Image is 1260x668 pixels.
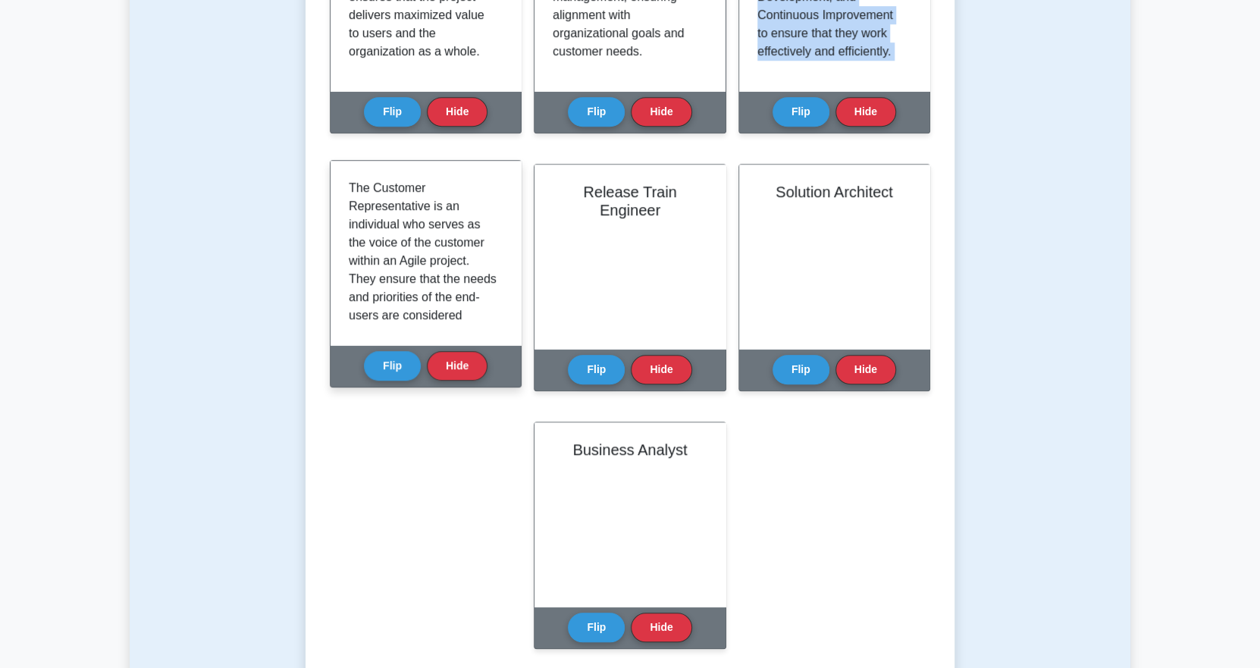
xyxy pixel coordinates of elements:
button: Flip [568,355,625,384]
h2: Business Analyst [553,441,707,459]
button: Hide [631,97,691,127]
h2: Release Train Engineer [553,183,707,219]
button: Hide [835,355,896,384]
button: Flip [568,97,625,127]
button: Hide [427,97,487,127]
button: Flip [773,355,829,384]
button: Hide [631,613,691,642]
h2: Solution Architect [757,183,911,201]
button: Flip [568,613,625,642]
button: Hide [631,355,691,384]
button: Flip [773,97,829,127]
button: Hide [427,351,487,381]
button: Flip [364,97,421,127]
button: Flip [364,351,421,381]
p: The Customer Representative is an individual who serves as the voice of the customer within an Ag... [349,179,497,634]
button: Hide [835,97,896,127]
